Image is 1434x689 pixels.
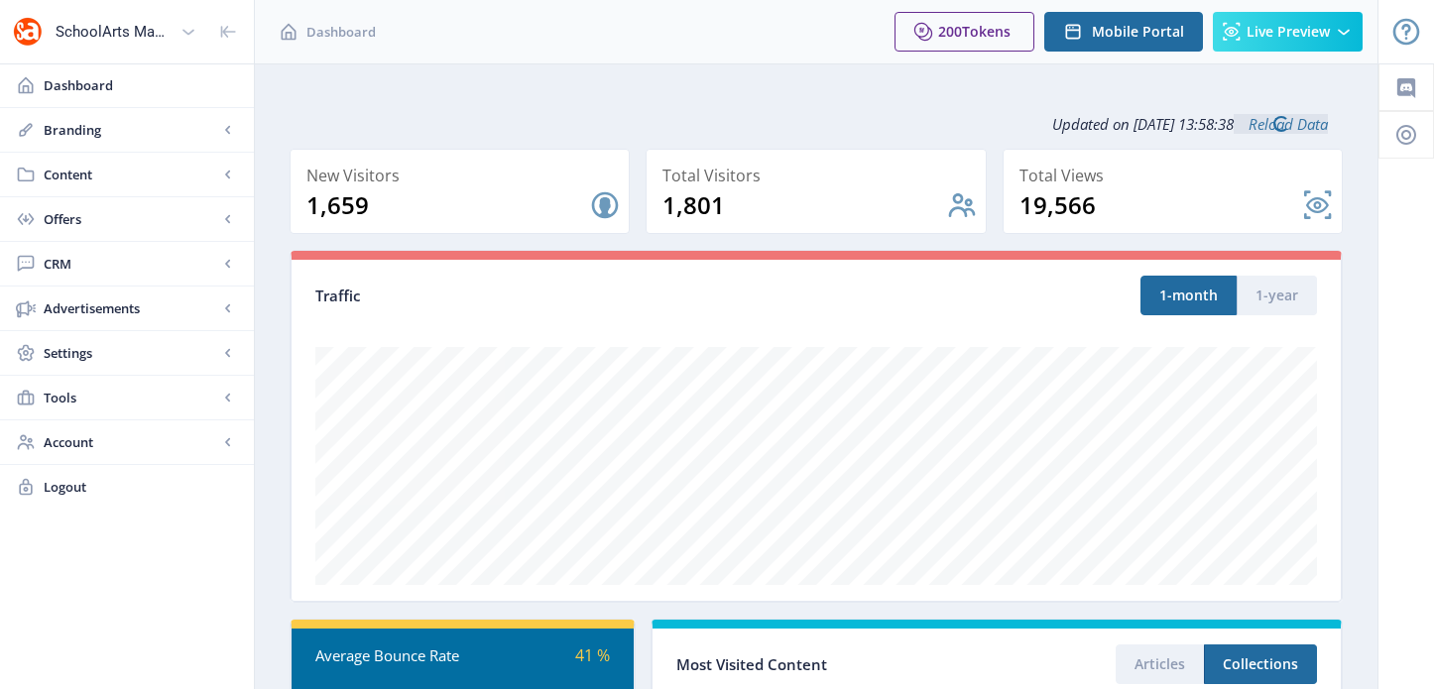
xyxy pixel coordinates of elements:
span: Logout [44,477,238,497]
button: Live Preview [1213,12,1363,52]
span: Tokens [962,22,1011,41]
button: Mobile Portal [1044,12,1203,52]
span: CRM [44,254,218,274]
span: Mobile Portal [1092,24,1184,40]
div: SchoolArts Magazine [56,10,173,54]
span: Dashboard [306,22,376,42]
button: 200Tokens [895,12,1034,52]
button: 1-year [1237,276,1317,315]
span: Tools [44,388,218,407]
span: Dashboard [44,75,238,95]
span: Live Preview [1247,24,1330,40]
span: Content [44,165,218,184]
div: 1,801 [662,189,945,221]
a: Reload Data [1234,114,1328,134]
span: Branding [44,120,218,140]
span: Advertisements [44,298,218,318]
button: 1-month [1140,276,1237,315]
button: Articles [1116,644,1204,684]
div: Average Bounce Rate [315,644,463,667]
div: 19,566 [1019,189,1302,221]
div: Most Visited Content [676,649,997,680]
div: Total Views [1019,162,1334,189]
div: New Visitors [306,162,621,189]
span: Settings [44,343,218,363]
div: Traffic [315,285,816,307]
span: 41 % [575,644,610,666]
img: properties.app_icon.png [12,16,44,48]
button: Collections [1204,644,1317,684]
span: Account [44,432,218,452]
span: Offers [44,209,218,229]
div: 1,659 [306,189,589,221]
div: Updated on [DATE] 13:58:38 [290,99,1343,149]
div: Total Visitors [662,162,977,189]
